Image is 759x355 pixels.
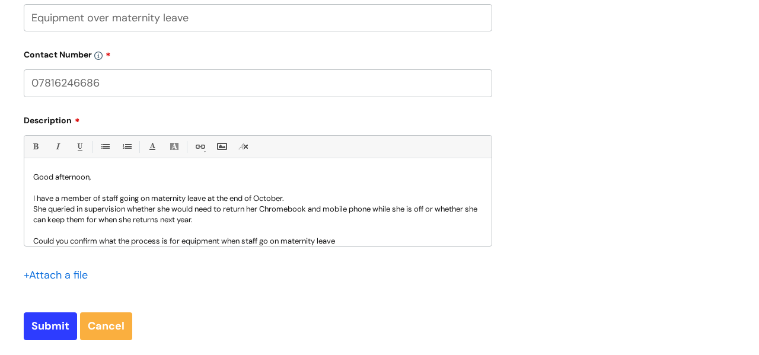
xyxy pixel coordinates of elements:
a: Bold (Ctrl-B) [28,139,43,154]
a: 1. Ordered List (Ctrl-Shift-8) [119,139,134,154]
a: Italic (Ctrl-I) [50,139,65,154]
p: She queried in supervision whether she would need to return her Chromebook and mobile phone while... [33,204,483,225]
a: Font Color [145,139,160,154]
a: Link [192,139,207,154]
p: Could you confirm what the process is for equipment when staff go on maternity leave [33,236,483,247]
a: Underline(Ctrl-U) [72,139,87,154]
a: Remove formatting (Ctrl-\) [236,139,251,154]
p: Good afternoon, [33,172,483,183]
label: Contact Number [24,46,492,60]
label: Description [24,111,492,126]
p: I have a member of staff going on maternity leave at the end of October. [33,193,483,204]
input: Submit [24,312,77,340]
a: Back Color [167,139,181,154]
a: Insert Image... [214,139,229,154]
a: Cancel [80,312,132,340]
img: info-icon.svg [94,52,103,60]
a: • Unordered List (Ctrl-Shift-7) [97,139,112,154]
div: Attach a file [24,266,95,284]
